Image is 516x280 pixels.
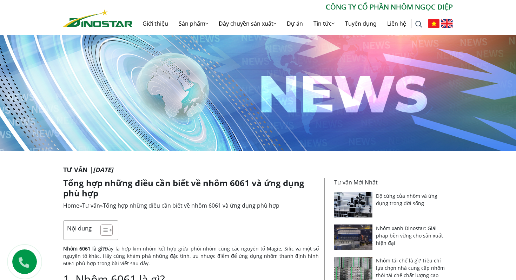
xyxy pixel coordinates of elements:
span: » » [63,202,279,209]
a: Tuyển dụng [340,12,382,35]
img: Độ cứng của nhôm và ứng dụng trong đời sống [334,192,372,217]
p: CÔNG TY CỔ PHẦN NHÔM NGỌC DIỆP [133,2,453,12]
img: English [441,19,453,28]
p: Đây là hợp kim nhôm kết hợp giữa phôi nhôm cùng các nguyên tố Magie, Silic và một số nguyên tố kh... [63,245,319,267]
a: Độ cứng của nhôm và ứng dụng trong đời sống [376,193,437,207]
a: Home [63,202,79,209]
img: Nhôm xanh Dinostar: Giải pháp bền vững cho sản xuất hiện đại [334,224,372,250]
a: Toggle Table of Content [95,224,111,236]
img: Tiếng Việt [428,19,439,28]
a: Sản phẩm [173,12,213,35]
p: Tư vấn Mới Nhất [334,178,449,187]
p: Tư vấn | [63,165,453,175]
a: Dự án [282,12,308,35]
a: Nhôm xanh Dinostar: Giải pháp bền vững cho sản xuất hiện đại [376,225,443,246]
a: Nhôm tái chế là gì? Tiêu chí lựa chọn nhà cung cấp nhôm thỏi tái chế chất lượng cao [376,257,445,279]
span: Tổng hợp những điều cần biết về nhôm 6061 và ứng dụng phù hợp [103,202,279,209]
a: Tư vấn [82,202,100,209]
img: search [415,21,422,28]
img: Nhôm Dinostar [63,9,133,27]
p: Nội dung [67,224,92,232]
a: Liên hệ [382,12,411,35]
strong: Nhôm 6061 là gì? [63,245,105,252]
i: [DATE] [93,165,113,174]
a: Dây chuyền sản xuất [213,12,282,35]
h1: Tổng hợp những điều cần biết về nhôm 6061 và ứng dụng phù hợp [63,178,319,198]
a: Giới thiệu [137,12,173,35]
a: Tin tức [308,12,340,35]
